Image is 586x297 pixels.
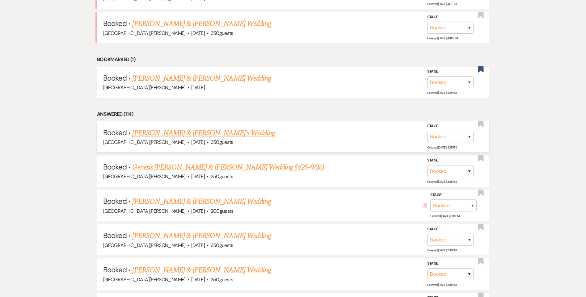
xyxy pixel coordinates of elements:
label: Stage: [427,157,474,164]
span: [DATE] [191,242,205,249]
span: Created: [DATE] 3:31 PM [427,282,456,287]
label: Stage: [427,123,474,130]
span: [DATE] [191,276,205,283]
span: 350 guests [211,139,233,145]
span: Booked [103,196,127,206]
span: [DATE] [191,208,205,214]
span: 350 guests [211,276,233,283]
span: 350 guests [211,173,233,180]
span: Created: [DATE] 4:40 PM [427,36,457,40]
a: [PERSON_NAME] & [PERSON_NAME] Wedding [132,18,271,29]
span: Booked [103,73,127,83]
span: 350 guests [211,242,233,249]
a: [PERSON_NAME] & [PERSON_NAME] Wedding [132,230,271,241]
span: [GEOGRAPHIC_DATA][PERSON_NAME] [103,208,186,214]
label: Stage: [427,226,474,233]
span: [GEOGRAPHIC_DATA][PERSON_NAME] [103,139,186,145]
span: [GEOGRAPHIC_DATA][PERSON_NAME] [103,173,186,180]
span: Booked [103,231,127,240]
span: 350 guests [211,30,233,36]
span: Created: [DATE] 3:31 PM [427,248,456,252]
span: [GEOGRAPHIC_DATA][PERSON_NAME] [103,276,186,283]
span: [DATE] [191,139,205,145]
span: [DATE] [191,30,205,36]
span: [GEOGRAPHIC_DATA][PERSON_NAME] [103,84,186,91]
span: [GEOGRAPHIC_DATA][PERSON_NAME] [103,30,186,36]
span: Booked [103,265,127,274]
span: Created: [DATE] 3:31 PM [427,145,456,149]
a: [PERSON_NAME] & [PERSON_NAME]'s Wedding [132,128,275,139]
li: Bookmarked (1) [97,56,489,64]
span: Created: [DATE] 3:31 PM [430,214,459,218]
span: Created: [DATE] 3:31 PM [427,180,456,184]
span: [DATE] [191,173,205,180]
a: [PERSON_NAME] & [PERSON_NAME] Wedding [132,73,271,84]
label: Stage: [430,192,477,199]
span: Booked [103,128,127,137]
a: [PERSON_NAME] & [PERSON_NAME] Wedding [132,265,271,276]
span: Created: [DATE] 4:21 PM [427,91,456,95]
label: Stage: [427,260,474,267]
span: [DATE] [191,84,205,91]
span: Booked [103,162,127,172]
label: Stage: [427,68,474,75]
a: Genesis [PERSON_NAME] & [PERSON_NAME] Wedding (9/25-9/26) [132,162,324,173]
span: Created: [DATE] 4:01 PM [427,2,457,6]
li: Answered (114) [97,110,489,118]
span: 200 guests [211,208,234,214]
span: [GEOGRAPHIC_DATA][PERSON_NAME] [103,242,186,249]
span: Booked [103,19,127,28]
a: [PERSON_NAME] & [PERSON_NAME] Wedding [132,196,271,207]
label: Stage: [427,14,474,21]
